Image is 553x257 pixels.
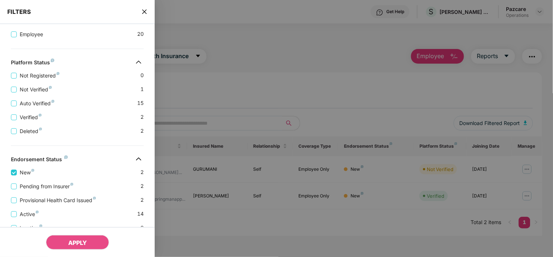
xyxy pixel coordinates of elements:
[133,56,144,68] img: svg+xml;base64,PHN2ZyB4bWxucz0iaHR0cDovL3d3dy53My5vcmcvMjAwMC9zdmciIHdpZHRoPSIzMiIgaGVpZ2h0PSIzMi...
[17,224,45,232] span: Inactive
[17,99,57,107] span: Auto Verified
[140,127,144,135] span: 2
[17,169,37,177] span: New
[17,182,76,190] span: Pending from Insurer
[140,71,144,80] span: 0
[140,224,144,232] span: 0
[142,8,147,15] span: close
[64,155,68,159] img: svg+xml;base64,PHN2ZyB4bWxucz0iaHR0cDovL3d3dy53My5vcmcvMjAwMC9zdmciIHdpZHRoPSI4IiBoZWlnaHQ9IjgiIH...
[140,168,144,177] span: 2
[49,86,52,89] img: svg+xml;base64,PHN2ZyB4bWxucz0iaHR0cDovL3d3dy53My5vcmcvMjAwMC9zdmciIHdpZHRoPSI4IiBoZWlnaHQ9IjgiIH...
[137,30,144,38] span: 20
[17,72,62,80] span: Not Registered
[140,113,144,121] span: 2
[17,210,42,218] span: Active
[140,182,144,190] span: 2
[46,235,109,250] button: APPLY
[93,197,96,200] img: svg+xml;base64,PHN2ZyB4bWxucz0iaHR0cDovL3d3dy53My5vcmcvMjAwMC9zdmciIHdpZHRoPSI4IiBoZWlnaHQ9IjgiIH...
[39,224,42,227] img: svg+xml;base64,PHN2ZyB4bWxucz0iaHR0cDovL3d3dy53My5vcmcvMjAwMC9zdmciIHdpZHRoPSI4IiBoZWlnaHQ9IjgiIH...
[51,58,54,62] img: svg+xml;base64,PHN2ZyB4bWxucz0iaHR0cDovL3d3dy53My5vcmcvMjAwMC9zdmciIHdpZHRoPSI4IiBoZWlnaHQ9IjgiIH...
[39,114,42,117] img: svg+xml;base64,PHN2ZyB4bWxucz0iaHR0cDovL3d3dy53My5vcmcvMjAwMC9zdmciIHdpZHRoPSI4IiBoZWlnaHQ9IjgiIH...
[68,239,87,246] span: APPLY
[70,183,73,186] img: svg+xml;base64,PHN2ZyB4bWxucz0iaHR0cDovL3d3dy53My5vcmcvMjAwMC9zdmciIHdpZHRoPSI4IiBoZWlnaHQ9IjgiIH...
[36,211,39,213] img: svg+xml;base64,PHN2ZyB4bWxucz0iaHR0cDovL3d3dy53My5vcmcvMjAwMC9zdmciIHdpZHRoPSI4IiBoZWlnaHQ9IjgiIH...
[7,8,31,15] span: FILTERS
[17,113,45,121] span: Verified
[51,100,54,103] img: svg+xml;base64,PHN2ZyB4bWxucz0iaHR0cDovL3d3dy53My5vcmcvMjAwMC9zdmciIHdpZHRoPSI4IiBoZWlnaHQ9IjgiIH...
[17,86,55,94] span: Not Verified
[11,156,68,165] div: Endorsement Status
[17,127,45,135] span: Deleted
[17,30,46,38] span: Employee
[39,128,42,131] img: svg+xml;base64,PHN2ZyB4bWxucz0iaHR0cDovL3d3dy53My5vcmcvMjAwMC9zdmciIHdpZHRoPSI4IiBoZWlnaHQ9IjgiIH...
[17,196,99,204] span: Provisional Health Card Issued
[57,72,59,75] img: svg+xml;base64,PHN2ZyB4bWxucz0iaHR0cDovL3d3dy53My5vcmcvMjAwMC9zdmciIHdpZHRoPSI4IiBoZWlnaHQ9IjgiIH...
[140,196,144,204] span: 2
[140,85,144,94] span: 1
[137,99,144,107] span: 15
[137,210,144,218] span: 14
[11,59,54,68] div: Platform Status
[31,169,34,172] img: svg+xml;base64,PHN2ZyB4bWxucz0iaHR0cDovL3d3dy53My5vcmcvMjAwMC9zdmciIHdpZHRoPSI4IiBoZWlnaHQ9IjgiIH...
[133,153,144,165] img: svg+xml;base64,PHN2ZyB4bWxucz0iaHR0cDovL3d3dy53My5vcmcvMjAwMC9zdmciIHdpZHRoPSIzMiIgaGVpZ2h0PSIzMi...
